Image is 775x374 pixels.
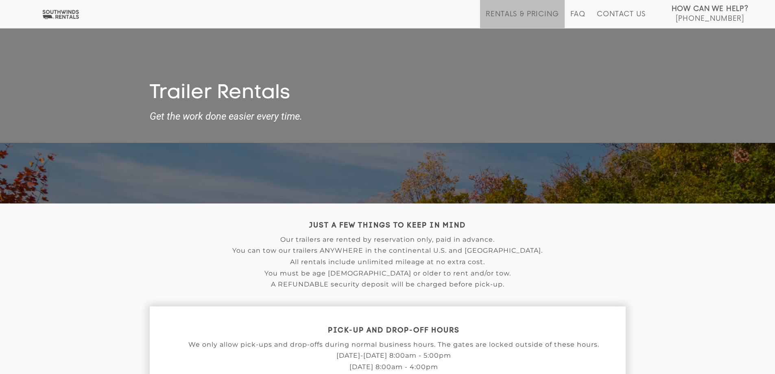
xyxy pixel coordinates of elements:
[150,82,626,105] h1: Trailer Rentals
[150,352,638,359] p: [DATE]-[DATE] 8:00am - 5:00pm
[150,258,626,266] p: All rentals include unlimited mileage at no extra cost.
[150,236,626,243] p: Our trailers are rented by reservation only, paid in advance.
[676,15,744,23] span: [PHONE_NUMBER]
[672,5,749,13] strong: How Can We Help?
[597,10,645,28] a: Contact Us
[150,281,626,288] p: A REFUNDABLE security deposit will be charged before pick-up.
[150,341,638,348] p: We only allow pick-ups and drop-offs during normal business hours. The gates are locked outside o...
[570,10,586,28] a: FAQ
[150,247,626,254] p: You can tow our trailers ANYWHERE in the continental U.S. and [GEOGRAPHIC_DATA].
[150,111,626,122] strong: Get the work done easier every time.
[150,363,638,371] p: [DATE] 8:00am - 4:00pm
[672,4,749,22] a: How Can We Help? [PHONE_NUMBER]
[150,270,626,277] p: You must be age [DEMOGRAPHIC_DATA] or older to rent and/or tow.
[41,9,81,20] img: Southwinds Rentals Logo
[309,222,466,229] strong: JUST A FEW THINGS TO KEEP IN MIND
[486,10,559,28] a: Rentals & Pricing
[328,327,460,334] strong: PICK-UP AND DROP-OFF HOURS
